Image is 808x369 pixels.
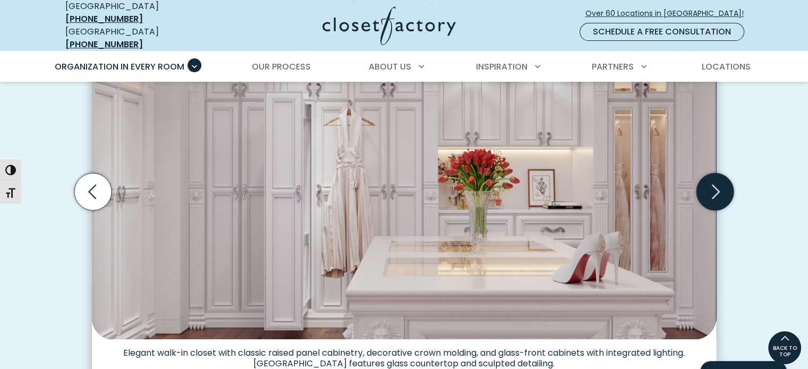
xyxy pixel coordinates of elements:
span: Organization in Every Room [55,61,184,73]
a: Over 60 Locations in [GEOGRAPHIC_DATA]! [585,4,753,23]
span: Partners [592,61,634,73]
button: Previous slide [70,169,116,214]
a: [PHONE_NUMBER] [65,38,143,50]
a: BACK TO TOP [768,331,802,365]
a: [PHONE_NUMBER] [65,13,143,25]
span: About Us [369,61,411,73]
span: Inspiration [476,61,528,73]
span: Locations [701,61,750,73]
nav: Primary Menu [47,52,761,82]
img: Closet Factory Logo [322,6,456,45]
button: Next slide [692,169,738,214]
a: Schedule a Free Consultation [580,23,744,41]
span: Over 60 Locations in [GEOGRAPHIC_DATA]! [585,8,752,19]
span: Our Process [252,61,311,73]
img: Elegant white walk-in closet with ornate cabinetry, a center island, and classic molding [92,14,716,339]
figcaption: Elegant walk-in closet with classic raised panel cabinetry, decorative crown molding, and glass-f... [92,339,716,369]
span: BACK TO TOP [768,345,801,358]
div: [GEOGRAPHIC_DATA] [65,25,219,51]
